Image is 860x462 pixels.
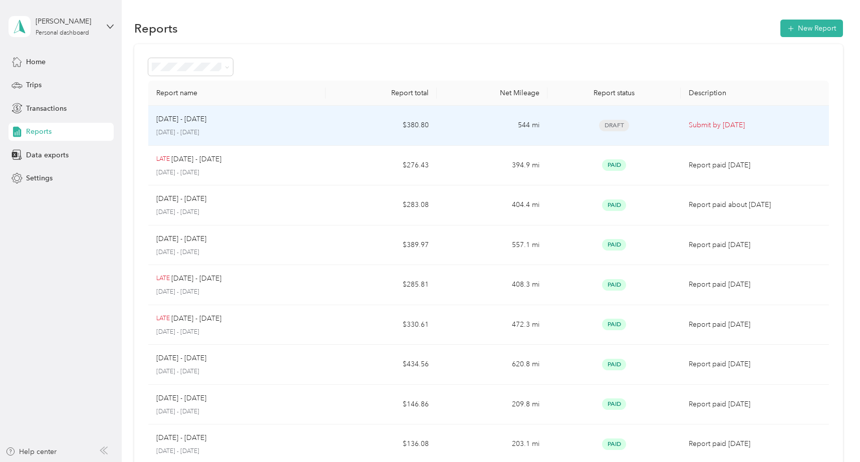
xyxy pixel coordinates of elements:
[437,106,548,146] td: 544 mi
[602,438,626,450] span: Paid
[437,185,548,225] td: 404.4 mi
[326,345,437,385] td: $434.56
[26,80,42,90] span: Trips
[602,199,626,211] span: Paid
[689,199,820,210] p: Report paid about [DATE]
[171,273,221,284] p: [DATE] - [DATE]
[156,155,170,164] p: LATE
[602,159,626,171] span: Paid
[26,126,52,137] span: Reports
[326,106,437,146] td: $380.80
[26,103,67,114] span: Transactions
[36,16,98,27] div: [PERSON_NAME]
[689,359,820,370] p: Report paid [DATE]
[326,385,437,425] td: $146.86
[602,239,626,251] span: Paid
[6,446,57,457] button: Help center
[326,225,437,266] td: $389.97
[171,313,221,324] p: [DATE] - [DATE]
[780,20,843,37] button: New Report
[156,393,206,404] p: [DATE] - [DATE]
[148,81,326,106] th: Report name
[437,305,548,345] td: 472.3 mi
[602,398,626,410] span: Paid
[156,447,318,456] p: [DATE] - [DATE]
[437,81,548,106] th: Net Mileage
[156,248,318,257] p: [DATE] - [DATE]
[156,367,318,376] p: [DATE] - [DATE]
[36,30,89,36] div: Personal dashboard
[156,432,206,443] p: [DATE] - [DATE]
[171,154,221,165] p: [DATE] - [DATE]
[156,234,206,245] p: [DATE] - [DATE]
[681,81,828,106] th: Description
[437,265,548,305] td: 408.3 mi
[689,160,820,171] p: Report paid [DATE]
[599,120,629,131] span: Draft
[326,185,437,225] td: $283.08
[156,168,318,177] p: [DATE] - [DATE]
[602,279,626,291] span: Paid
[689,120,820,131] p: Submit by [DATE]
[156,208,318,217] p: [DATE] - [DATE]
[689,240,820,251] p: Report paid [DATE]
[804,406,860,462] iframe: Everlance-gr Chat Button Frame
[156,353,206,364] p: [DATE] - [DATE]
[326,265,437,305] td: $285.81
[326,305,437,345] td: $330.61
[156,407,318,416] p: [DATE] - [DATE]
[689,319,820,330] p: Report paid [DATE]
[602,359,626,370] span: Paid
[156,288,318,297] p: [DATE] - [DATE]
[156,314,170,323] p: LATE
[689,399,820,410] p: Report paid [DATE]
[156,193,206,204] p: [DATE] - [DATE]
[555,89,673,97] div: Report status
[437,146,548,186] td: 394.9 mi
[326,81,437,106] th: Report total
[437,385,548,425] td: 209.8 mi
[26,150,69,160] span: Data exports
[326,146,437,186] td: $276.43
[689,438,820,449] p: Report paid [DATE]
[437,345,548,385] td: 620.8 mi
[156,114,206,125] p: [DATE] - [DATE]
[26,57,46,67] span: Home
[156,274,170,283] p: LATE
[134,23,178,34] h1: Reports
[26,173,53,183] span: Settings
[156,128,318,137] p: [DATE] - [DATE]
[689,279,820,290] p: Report paid [DATE]
[437,225,548,266] td: 557.1 mi
[602,319,626,330] span: Paid
[156,328,318,337] p: [DATE] - [DATE]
